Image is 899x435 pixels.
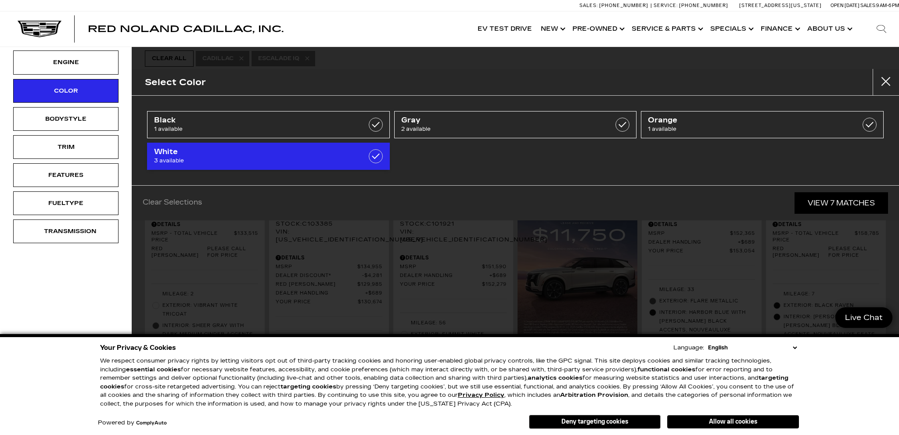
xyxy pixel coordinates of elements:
[579,3,651,8] a: Sales: [PHONE_NUMBER]
[795,192,888,214] a: View 7 Matches
[599,3,648,8] span: [PHONE_NUMBER]
[401,125,596,133] span: 2 available
[126,366,181,373] strong: essential cookies
[44,170,88,180] div: Features
[739,3,822,8] a: [STREET_ADDRESS][US_STATE]
[88,24,284,34] span: Red Noland Cadillac, Inc.
[13,50,119,74] div: EngineEngine
[13,107,119,131] div: BodystyleBodystyle
[13,79,119,103] div: ColorColor
[831,3,859,8] span: Open [DATE]
[13,163,119,187] div: FeaturesFeatures
[651,3,730,8] a: Service: [PHONE_NUMBER]
[706,11,756,47] a: Specials
[100,374,788,390] strong: targeting cookies
[627,11,706,47] a: Service & Parts
[458,392,504,399] a: Privacy Policy
[44,86,88,96] div: Color
[803,11,855,47] a: About Us
[568,11,627,47] a: Pre-Owned
[13,191,119,215] div: FueltypeFueltype
[154,147,349,156] span: White
[473,11,536,47] a: EV Test Drive
[147,111,390,138] a: Black1 available
[860,3,876,8] span: Sales:
[44,58,88,67] div: Engine
[44,198,88,208] div: Fueltype
[841,313,887,323] span: Live Chat
[136,421,167,426] a: ComplyAuto
[88,25,284,33] a: Red Noland Cadillac, Inc.
[529,415,661,429] button: Deny targeting cookies
[648,125,842,133] span: 1 available
[673,345,704,351] div: Language:
[648,116,842,125] span: Orange
[641,111,884,138] a: Orange1 available
[876,3,899,8] span: 9 AM-6 PM
[394,111,637,138] a: Gray2 available
[560,392,628,399] strong: Arbitration Provision
[100,357,799,408] p: We respect consumer privacy rights by letting visitors opt out of third-party tracking cookies an...
[145,75,206,90] h2: Select Color
[667,415,799,428] button: Allow all cookies
[147,143,390,170] a: White3 available
[654,3,678,8] span: Service:
[44,226,88,236] div: Transmission
[756,11,803,47] a: Finance
[873,69,899,95] button: close
[154,116,349,125] span: Black
[154,125,349,133] span: 1 available
[835,307,892,328] a: Live Chat
[18,21,61,37] img: Cadillac Dark Logo with Cadillac White Text
[143,198,202,209] a: Clear Selections
[401,116,596,125] span: Gray
[13,135,119,159] div: TrimTrim
[536,11,568,47] a: New
[579,3,598,8] span: Sales:
[528,374,583,381] strong: analytics cookies
[637,366,695,373] strong: functional cookies
[44,114,88,124] div: Bodystyle
[44,142,88,152] div: Trim
[98,420,167,426] div: Powered by
[100,342,176,354] span: Your Privacy & Cookies
[154,156,349,165] span: 3 available
[13,219,119,243] div: TransmissionTransmission
[679,3,728,8] span: [PHONE_NUMBER]
[706,343,799,352] select: Language Select
[280,383,336,390] strong: targeting cookies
